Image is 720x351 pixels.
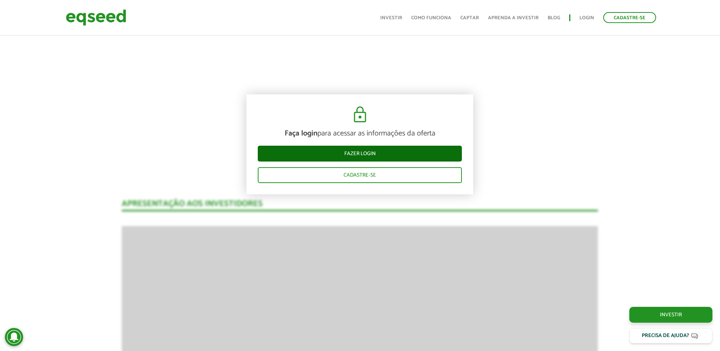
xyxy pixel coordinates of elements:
a: Blog [548,15,560,20]
a: Aprenda a investir [488,15,539,20]
a: Cadastre-se [603,12,656,23]
img: cadeado.svg [351,106,369,124]
strong: Faça login [285,127,317,140]
a: Cadastre-se [258,167,462,183]
a: Como funciona [411,15,451,20]
img: EqSeed [66,8,126,28]
p: para acessar as informações da oferta [258,129,462,138]
a: Captar [460,15,479,20]
a: Fazer login [258,146,462,162]
a: Login [579,15,594,20]
a: Investir [629,307,712,323]
a: Investir [380,15,402,20]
